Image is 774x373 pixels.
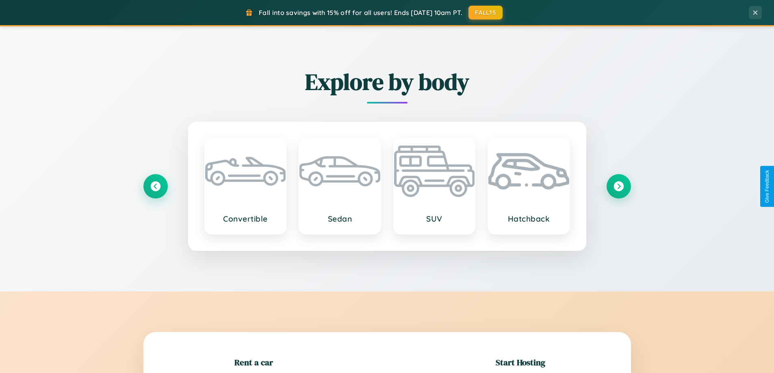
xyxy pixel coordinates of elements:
[259,9,462,17] span: Fall into savings with 15% off for all users! Ends [DATE] 10am PT.
[468,6,503,19] button: FALL15
[234,356,273,368] h2: Rent a car
[213,214,278,224] h3: Convertible
[143,66,631,97] h2: Explore by body
[764,170,770,203] div: Give Feedback
[308,214,372,224] h3: Sedan
[402,214,467,224] h3: SUV
[496,214,561,224] h3: Hatchback
[496,356,545,368] h2: Start Hosting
